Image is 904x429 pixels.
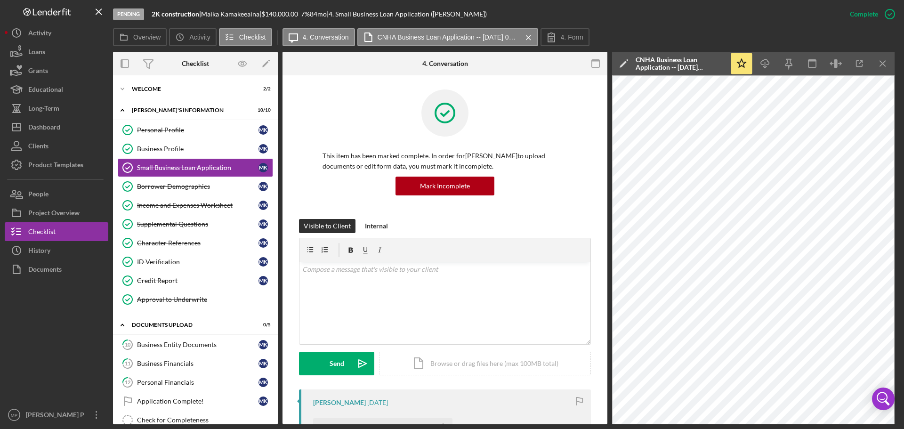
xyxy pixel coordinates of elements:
[254,86,271,92] div: 2 / 2
[561,33,583,41] label: 4. Form
[137,239,258,247] div: Character References
[132,322,247,328] div: DOCUMENTS UPLOAD
[395,177,494,195] button: Mark Incomplete
[28,260,62,281] div: Documents
[28,80,63,101] div: Educational
[254,107,271,113] div: 10 / 10
[5,222,108,241] button: Checklist
[28,185,48,206] div: People
[182,60,209,67] div: Checklist
[169,28,216,46] button: Activity
[5,42,108,61] button: Loans
[28,137,48,158] div: Clients
[5,241,108,260] a: History
[5,155,108,174] a: Product Templates
[137,126,258,134] div: Personal Profile
[118,196,273,215] a: Income and Expenses WorksheetMK
[118,158,273,177] a: Small Business Loan ApplicationMK
[258,144,268,154] div: M K
[378,33,519,41] label: CNHA Business Loan Application -- [DATE] 06_12pm.pdf
[850,5,878,24] div: Complete
[301,10,310,18] div: 7 %
[118,290,273,309] a: Approval to Underwrite
[28,118,60,139] div: Dashboard
[303,33,349,41] label: 4. Conversation
[189,33,210,41] label: Activity
[840,5,899,24] button: Complete
[5,24,108,42] button: Activity
[137,183,258,190] div: Borrower Demographics
[258,276,268,285] div: M K
[5,118,108,137] button: Dashboard
[28,222,56,243] div: Checklist
[133,33,161,41] label: Overview
[261,10,301,18] div: $140,000.00
[137,296,273,303] div: Approval to Underwrite
[118,215,273,234] a: Supplemental QuestionsMK
[152,10,201,18] div: |
[132,107,247,113] div: [PERSON_NAME]'S INFORMATION
[113,8,144,20] div: Pending
[137,360,258,367] div: Business Financials
[28,203,80,225] div: Project Overview
[5,185,108,203] button: People
[327,10,487,18] div: | 4. Small Business Loan Application ([PERSON_NAME])
[24,405,85,427] div: [PERSON_NAME] P
[137,341,258,348] div: Business Entity Documents
[5,61,108,80] button: Grants
[5,260,108,279] button: Documents
[137,277,258,284] div: Credit Report
[5,137,108,155] button: Clients
[323,151,567,172] p: This item has been marked complete. In order for [PERSON_NAME] to upload documents or edit form d...
[299,352,374,375] button: Send
[137,202,258,209] div: Income and Expenses Worksheet
[118,335,273,354] a: 10Business Entity DocumentsMK
[5,99,108,118] button: Long-Term
[5,80,108,99] button: Educational
[258,182,268,191] div: M K
[28,241,50,262] div: History
[132,86,247,92] div: WELCOME
[137,379,258,386] div: Personal Financials
[118,354,273,373] a: 11Business FinancialsMK
[113,28,167,46] button: Overview
[299,219,355,233] button: Visible to Client
[258,125,268,135] div: M K
[367,399,388,406] time: 2025-07-11 00:05
[304,219,351,233] div: Visible to Client
[137,145,258,153] div: Business Profile
[28,24,51,45] div: Activity
[137,416,273,424] div: Check for Completeness
[313,399,366,406] div: [PERSON_NAME]
[28,155,83,177] div: Product Templates
[365,219,388,233] div: Internal
[28,61,48,82] div: Grants
[636,56,725,71] div: CNHA Business Loan Application -- [DATE] 06_12pm.pdf
[125,341,131,348] tspan: 10
[125,379,130,385] tspan: 12
[258,397,268,406] div: M K
[137,220,258,228] div: Supplemental Questions
[11,413,17,418] text: MP
[137,164,258,171] div: Small Business Loan Application
[118,139,273,158] a: Business ProfileMK
[330,352,344,375] div: Send
[137,258,258,266] div: ID Verification
[258,340,268,349] div: M K
[5,203,108,222] button: Project Overview
[258,163,268,172] div: M K
[118,271,273,290] a: Credit ReportMK
[201,10,261,18] div: Maika Kamakeeaina |
[258,238,268,248] div: M K
[872,388,895,410] div: Open Intercom Messenger
[28,42,45,64] div: Loans
[541,28,589,46] button: 4. Form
